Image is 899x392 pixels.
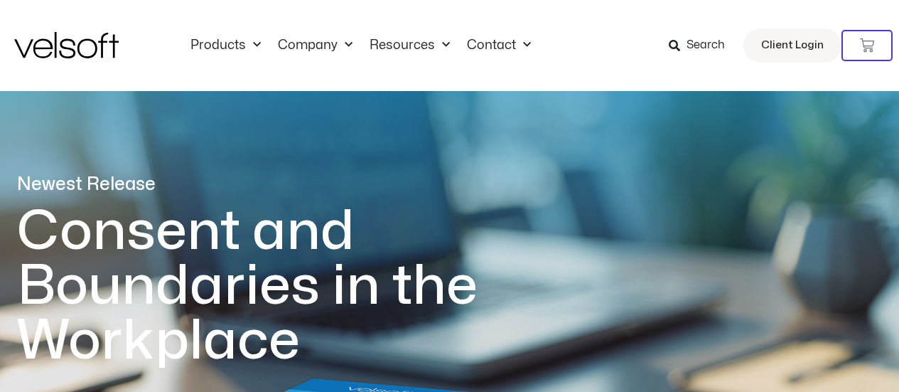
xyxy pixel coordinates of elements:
[458,38,539,53] a: ContactMenu Toggle
[182,38,269,53] a: ProductsMenu Toggle
[182,38,539,53] nav: Menu
[14,32,119,58] img: Velsoft Training Materials
[17,204,536,369] h1: Consent and Boundaries in the Workplace
[687,36,725,55] span: Search
[761,36,824,55] span: Client Login
[743,28,841,63] a: Client Login
[669,33,735,58] a: Search
[17,172,536,197] p: Newest Release
[361,38,458,53] a: ResourcesMenu Toggle
[269,38,361,53] a: CompanyMenu Toggle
